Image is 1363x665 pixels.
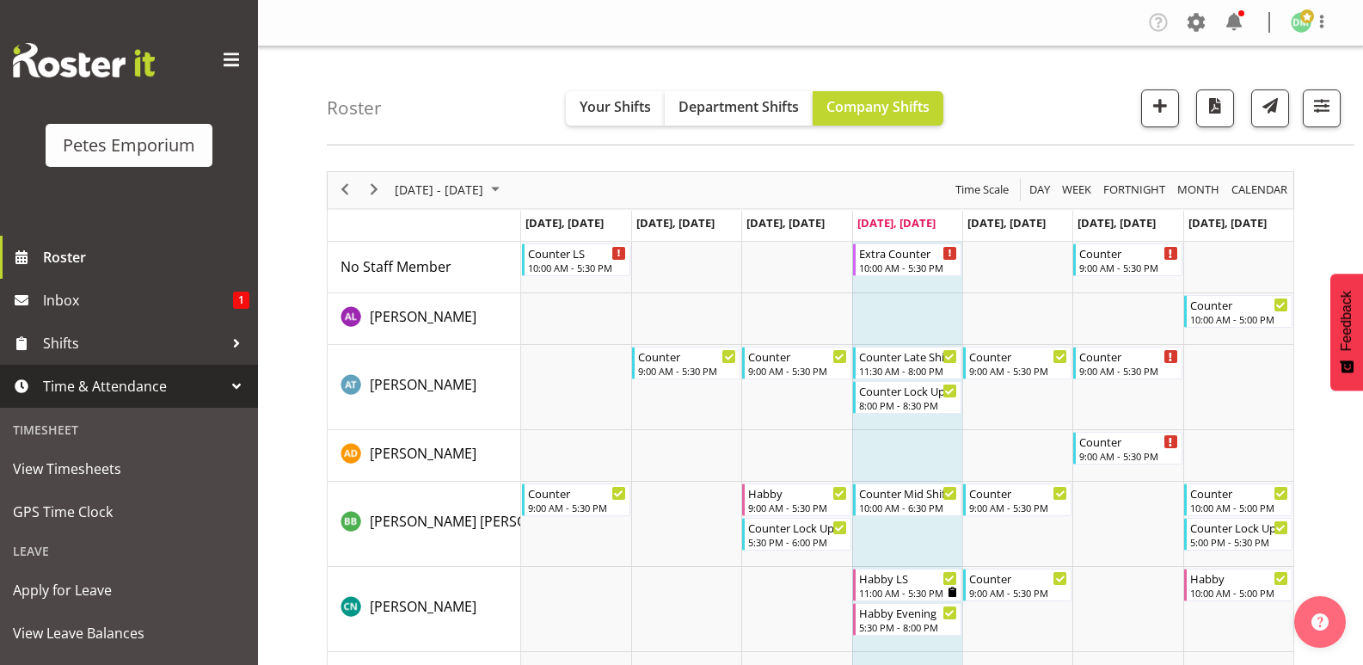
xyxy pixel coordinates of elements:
[967,215,1046,231] span: [DATE], [DATE]
[853,347,961,379] div: Alex-Micheal Taniwha"s event - Counter Late Shift Begin From Thursday, October 2, 2025 at 11:30:0...
[963,347,1071,379] div: Alex-Micheal Taniwha"s event - Counter Begin From Friday, October 3, 2025 at 9:00:00 AM GMT+13:00...
[963,483,1071,516] div: Beena Beena"s event - Counter Begin From Friday, October 3, 2025 at 9:00:00 AM GMT+13:00 Ends At ...
[370,443,476,464] a: [PERSON_NAME]
[1311,613,1329,631] img: help-xxl-2.png
[1073,347,1182,379] div: Alex-Micheal Taniwha"s event - Counter Begin From Saturday, October 4, 2025 at 9:00:00 AM GMT+13:...
[328,482,521,567] td: Beena Beena resource
[742,347,850,379] div: Alex-Micheal Taniwha"s event - Counter Begin From Wednesday, October 1, 2025 at 9:00:00 AM GMT+13...
[638,364,736,378] div: 9:00 AM - 5:30 PM
[1188,215,1267,231] span: [DATE], [DATE]
[1102,179,1167,200] span: Fortnight
[746,215,825,231] span: [DATE], [DATE]
[859,604,957,621] div: Habby Evening
[1175,179,1223,200] button: Timeline Month
[330,172,359,208] div: previous period
[1251,89,1289,127] button: Send a list of all shifts for the selected filtered period to all rostered employees.
[1060,179,1093,200] span: Week
[859,348,957,365] div: Counter Late Shift
[370,512,586,531] span: [PERSON_NAME] [PERSON_NAME]
[859,484,957,502] div: Counter Mid Shift
[1190,570,1288,587] div: Habby
[4,612,254,655] a: View Leave Balances
[528,484,626,502] div: Counter
[748,501,846,514] div: 9:00 AM - 5:30 PM
[1059,179,1095,200] button: Timeline Week
[328,293,521,345] td: Abigail Lane resource
[370,375,476,394] span: [PERSON_NAME]
[370,374,476,395] a: [PERSON_NAME]
[969,570,1067,587] div: Counter
[1027,179,1053,200] button: Timeline Day
[392,179,507,200] button: October 2025
[1190,312,1288,326] div: 10:00 AM - 5:00 PM
[63,132,195,158] div: Petes Emporium
[580,97,651,116] span: Your Shifts
[1184,518,1292,551] div: Beena Beena"s event - Counter Lock Up Begin From Sunday, October 5, 2025 at 5:00:00 PM GMT+13:00 ...
[748,535,846,549] div: 5:30 PM - 6:00 PM
[43,244,249,270] span: Roster
[859,261,957,274] div: 10:00 AM - 5:30 PM
[1339,291,1354,351] span: Feedback
[328,345,521,430] td: Alex-Micheal Taniwha resource
[328,242,521,293] td: No Staff Member resource
[859,244,957,262] div: Extra Counter
[748,519,846,536] div: Counter Lock Up
[969,348,1067,365] div: Counter
[525,215,604,231] span: [DATE], [DATE]
[370,596,476,617] a: [PERSON_NAME]
[1079,433,1177,450] div: Counter
[359,172,389,208] div: next period
[969,501,1067,514] div: 9:00 AM - 5:30 PM
[4,412,254,447] div: Timesheet
[748,484,846,502] div: Habby
[859,382,957,399] div: Counter Lock Up
[1141,89,1179,127] button: Add a new shift
[742,483,850,516] div: Beena Beena"s event - Habby Begin From Wednesday, October 1, 2025 at 9:00:00 AM GMT+13:00 Ends At...
[528,244,626,262] div: Counter LS
[859,398,957,412] div: 8:00 PM - 8:30 PM
[859,570,957,587] div: Habby LS
[1184,483,1292,516] div: Beena Beena"s event - Counter Begin From Sunday, October 5, 2025 at 10:00:00 AM GMT+13:00 Ends At...
[13,620,245,646] span: View Leave Balances
[370,307,476,326] span: [PERSON_NAME]
[1190,501,1288,514] div: 10:00 AM - 5:00 PM
[43,287,233,313] span: Inbox
[341,256,451,277] a: No Staff Member
[1229,179,1291,200] button: Month
[1079,364,1177,378] div: 9:00 AM - 5:30 PM
[13,499,245,525] span: GPS Time Clock
[1079,261,1177,274] div: 9:00 AM - 5:30 PM
[1078,215,1156,231] span: [DATE], [DATE]
[1176,179,1221,200] span: Month
[4,569,254,612] a: Apply for Leave
[1330,274,1363,391] button: Feedback - Show survey
[632,347,740,379] div: Alex-Micheal Taniwha"s event - Counter Begin From Tuesday, September 30, 2025 at 9:00:00 AM GMT+1...
[1230,179,1289,200] span: calendar
[4,533,254,569] div: Leave
[13,43,155,77] img: Rosterit website logo
[748,364,846,378] div: 9:00 AM - 5:30 PM
[859,586,957,600] div: 11:00 AM - 5:30 PM
[1190,484,1288,502] div: Counter
[1101,179,1169,200] button: Fortnight
[13,456,245,482] span: View Timesheets
[522,243,630,276] div: No Staff Member"s event - Counter LS Begin From Monday, September 29, 2025 at 10:00:00 AM GMT+13:...
[328,567,521,652] td: Christine Neville resource
[1190,586,1288,600] div: 10:00 AM - 5:00 PM
[370,597,476,616] span: [PERSON_NAME]
[328,430,521,482] td: Amelia Denz resource
[665,91,813,126] button: Department Shifts
[969,484,1067,502] div: Counter
[1079,244,1177,262] div: Counter
[1184,295,1292,328] div: Abigail Lane"s event - Counter Begin From Sunday, October 5, 2025 at 10:00:00 AM GMT+13:00 Ends A...
[13,577,245,603] span: Apply for Leave
[853,483,961,516] div: Beena Beena"s event - Counter Mid Shift Begin From Thursday, October 2, 2025 at 10:00:00 AM GMT+1...
[363,179,386,200] button: Next
[1196,89,1234,127] button: Download a PDF of the roster according to the set date range.
[1073,432,1182,465] div: Amelia Denz"s event - Counter Begin From Saturday, October 4, 2025 at 9:00:00 AM GMT+13:00 Ends A...
[969,364,1067,378] div: 9:00 AM - 5:30 PM
[853,381,961,414] div: Alex-Micheal Taniwha"s event - Counter Lock Up Begin From Thursday, October 2, 2025 at 8:00:00 PM...
[327,98,382,118] h4: Roster
[853,243,961,276] div: No Staff Member"s event - Extra Counter Begin From Thursday, October 2, 2025 at 10:00:00 AM GMT+1...
[954,179,1010,200] span: Time Scale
